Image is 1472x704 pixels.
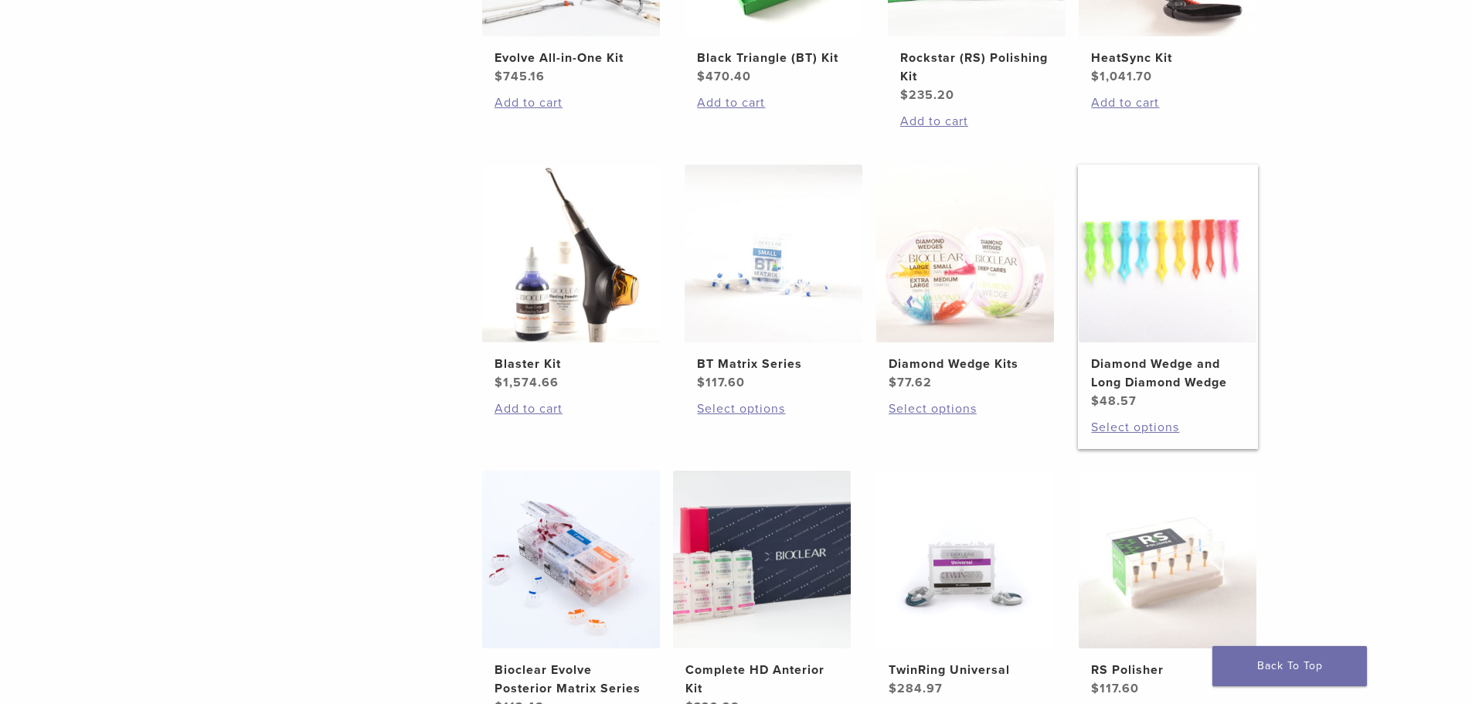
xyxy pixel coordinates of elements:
[495,375,503,390] span: $
[1078,165,1258,410] a: Diamond Wedge and Long Diamond WedgeDiamond Wedge and Long Diamond Wedge $48.57
[1212,646,1367,686] a: Back To Top
[889,681,943,696] bdi: 284.97
[1091,393,1137,409] bdi: 48.57
[889,355,1042,373] h2: Diamond Wedge Kits
[697,400,850,418] a: Select options for “BT Matrix Series”
[1091,393,1100,409] span: $
[1091,69,1100,84] span: $
[1091,418,1244,437] a: Select options for “Diamond Wedge and Long Diamond Wedge”
[889,681,897,696] span: $
[1091,681,1100,696] span: $
[495,661,648,698] h2: Bioclear Evolve Posterior Matrix Series
[684,165,864,392] a: BT Matrix SeriesBT Matrix Series $117.60
[495,69,503,84] span: $
[1091,661,1244,679] h2: RS Polisher
[1079,165,1256,342] img: Diamond Wedge and Long Diamond Wedge
[697,355,850,373] h2: BT Matrix Series
[1091,69,1152,84] bdi: 1,041.70
[482,471,660,648] img: Bioclear Evolve Posterior Matrix Series
[1091,681,1139,696] bdi: 117.60
[889,375,897,390] span: $
[482,165,660,342] img: Blaster Kit
[495,355,648,373] h2: Blaster Kit
[697,69,705,84] span: $
[697,375,745,390] bdi: 117.60
[900,112,1053,131] a: Add to cart: “Rockstar (RS) Polishing Kit”
[495,400,648,418] a: Add to cart: “Blaster Kit”
[889,400,1042,418] a: Select options for “Diamond Wedge Kits”
[1079,471,1256,648] img: RS Polisher
[1091,355,1244,392] h2: Diamond Wedge and Long Diamond Wedge
[697,375,705,390] span: $
[1078,471,1258,698] a: RS PolisherRS Polisher $117.60
[900,87,909,103] span: $
[697,94,850,112] a: Add to cart: “Black Triangle (BT) Kit”
[876,165,1054,342] img: Diamond Wedge Kits
[1091,94,1244,112] a: Add to cart: “HeatSync Kit”
[889,375,932,390] bdi: 77.62
[900,49,1053,86] h2: Rockstar (RS) Polishing Kit
[697,69,751,84] bdi: 470.40
[876,471,1054,648] img: TwinRing Universal
[495,69,545,84] bdi: 745.16
[495,49,648,67] h2: Evolve All-in-One Kit
[495,94,648,112] a: Add to cart: “Evolve All-in-One Kit”
[481,165,661,392] a: Blaster KitBlaster Kit $1,574.66
[685,165,862,342] img: BT Matrix Series
[889,661,1042,679] h2: TwinRing Universal
[495,375,559,390] bdi: 1,574.66
[900,87,954,103] bdi: 235.20
[875,471,1056,698] a: TwinRing UniversalTwinRing Universal $284.97
[673,471,851,648] img: Complete HD Anterior Kit
[1091,49,1244,67] h2: HeatSync Kit
[697,49,850,67] h2: Black Triangle (BT) Kit
[685,661,838,698] h2: Complete HD Anterior Kit
[875,165,1056,392] a: Diamond Wedge KitsDiamond Wedge Kits $77.62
